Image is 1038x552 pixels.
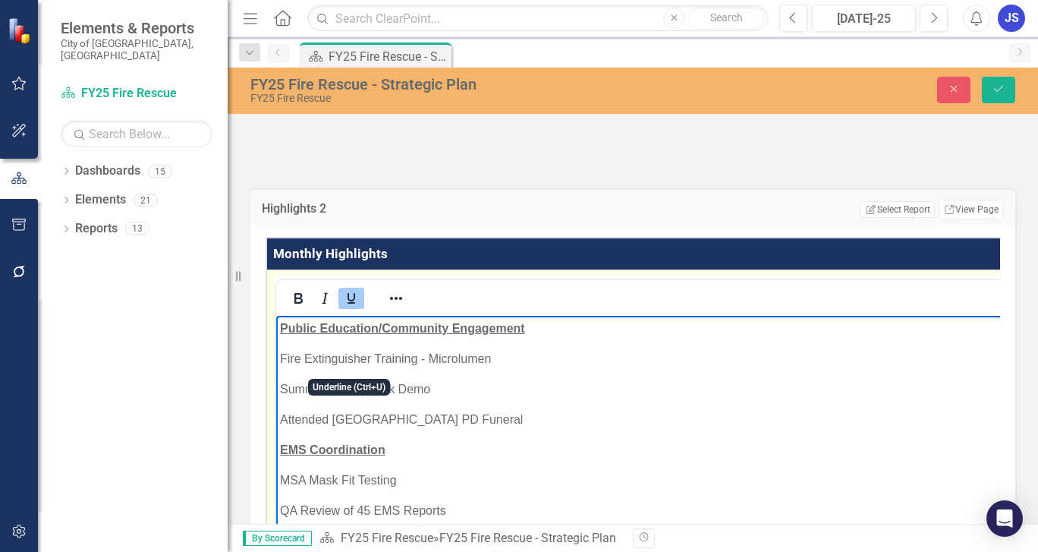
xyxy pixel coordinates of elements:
a: FY25 Fire Rescue [61,85,212,103]
span: Elements & Reports [61,19,212,37]
a: Reports [75,220,118,238]
button: Reveal or hide additional toolbar items [383,288,409,309]
a: FY25 Fire Rescue [341,531,433,545]
button: JS [998,5,1025,32]
div: FY25 Fire Rescue - Strategic Plan [329,47,448,66]
span: Search [710,11,743,24]
button: Bold [285,288,311,309]
div: » [319,530,621,547]
span: By Scorecard [243,531,312,546]
h3: Highlights 2 [262,202,492,216]
button: Italic [312,288,338,309]
input: Search Below... [61,121,212,147]
small: City of [GEOGRAPHIC_DATA], [GEOGRAPHIC_DATA] [61,37,212,62]
input: Search ClearPoint... [307,5,768,32]
div: 15 [148,165,172,178]
div: FY25 Fire Rescue - Strategic Plan [250,76,670,93]
button: Search [688,8,764,29]
div: [DATE]-25 [817,10,911,28]
a: Dashboards [75,162,140,180]
a: Elements [75,191,126,209]
button: [DATE]-25 [812,5,916,32]
a: View Page [939,200,1004,219]
div: FY25 Fire Rescue [250,93,670,104]
img: ClearPoint Strategy [8,17,35,44]
div: 13 [125,222,149,235]
div: 21 [134,194,158,207]
button: Underline [338,288,364,309]
div: FY25 Fire Rescue - Strategic Plan [439,531,616,545]
button: Select Report [860,201,934,218]
div: Open Intercom Messenger [986,500,1023,537]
